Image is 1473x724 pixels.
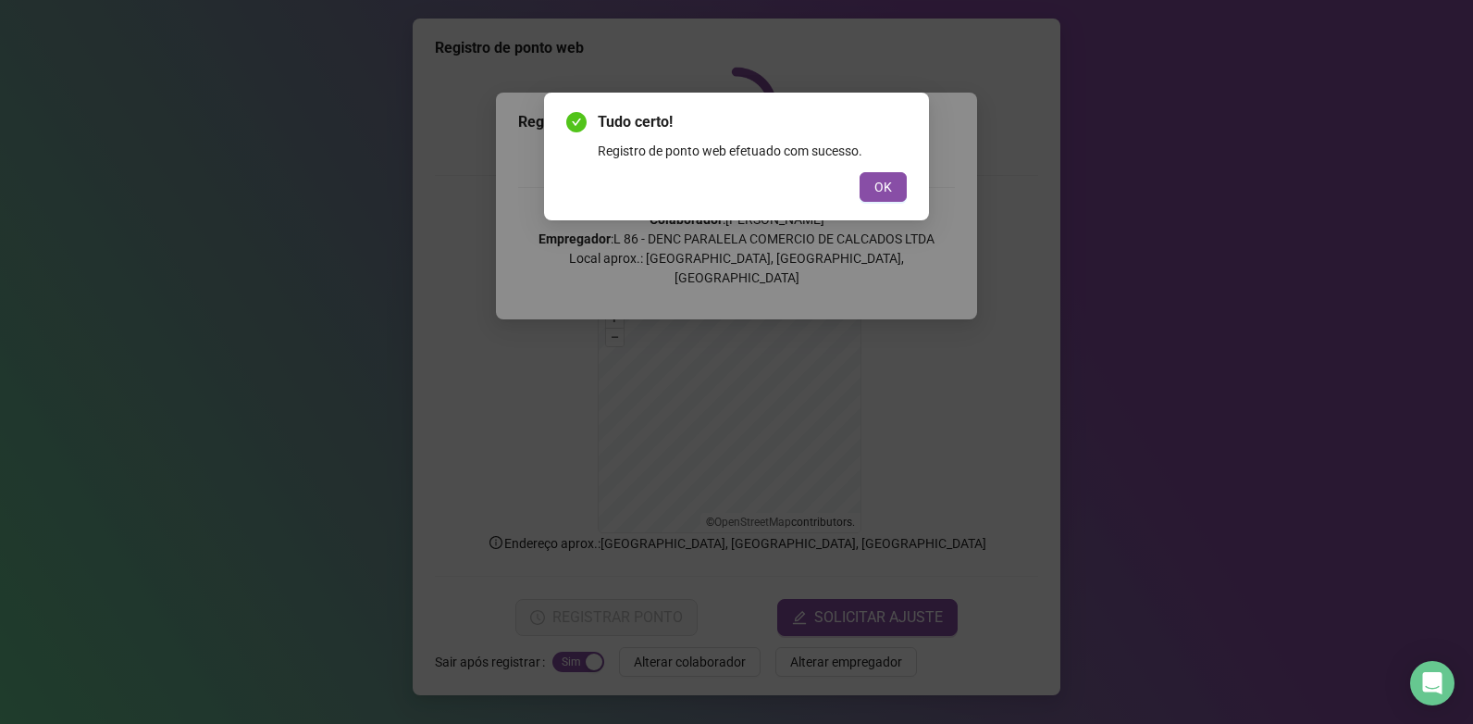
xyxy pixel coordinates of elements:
span: Tudo certo! [598,111,907,133]
span: check-circle [566,112,587,132]
button: OK [860,172,907,202]
span: OK [874,177,892,197]
div: Registro de ponto web efetuado com sucesso. [598,141,907,161]
div: Open Intercom Messenger [1410,661,1454,705]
